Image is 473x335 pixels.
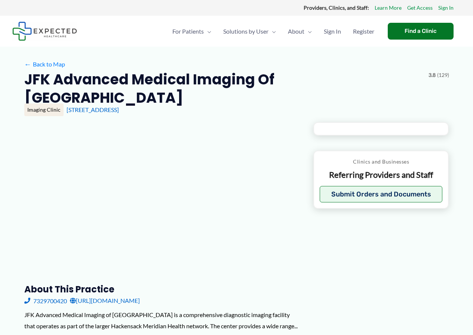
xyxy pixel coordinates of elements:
a: Sign In [318,18,347,44]
span: Sign In [324,18,341,44]
span: ← [24,61,31,68]
a: [STREET_ADDRESS] [67,106,119,113]
span: Menu Toggle [304,18,312,44]
a: AboutMenu Toggle [282,18,318,44]
span: Menu Toggle [268,18,276,44]
p: Clinics and Businesses [320,157,443,167]
a: Learn More [375,3,402,13]
a: [URL][DOMAIN_NAME] [70,295,140,306]
div: JFK Advanced Medical Imaging of [GEOGRAPHIC_DATA] is a comprehensive diagnostic imaging facility ... [24,309,301,331]
span: For Patients [172,18,204,44]
a: ←Back to Map [24,59,65,70]
h3: About this practice [24,283,301,295]
img: Expected Healthcare Logo - side, dark font, small [12,22,77,41]
span: About [288,18,304,44]
a: 7329700420 [24,295,67,306]
span: 3.8 [429,70,436,80]
a: Solutions by UserMenu Toggle [217,18,282,44]
div: Imaging Clinic [24,103,64,116]
a: For PatientsMenu Toggle [166,18,217,44]
a: Register [347,18,380,44]
a: Sign In [438,3,454,13]
span: Solutions by User [223,18,268,44]
strong: Providers, Clinics, and Staff: [304,4,369,11]
span: Register [353,18,374,44]
h2: JFK Advanced Medical Imaging of [GEOGRAPHIC_DATA] [24,70,423,107]
p: Referring Providers and Staff [320,170,443,180]
nav: Primary Site Navigation [166,18,380,44]
a: Get Access [407,3,433,13]
a: Find a Clinic [388,23,454,40]
span: Menu Toggle [204,18,211,44]
button: Submit Orders and Documents [320,186,443,202]
span: (129) [437,70,449,80]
